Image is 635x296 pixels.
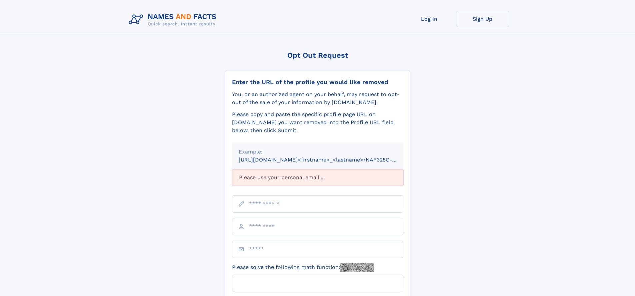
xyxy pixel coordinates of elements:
div: Opt Out Request [225,51,410,59]
a: Sign Up [456,11,509,27]
small: [URL][DOMAIN_NAME]<firstname>_<lastname>/NAF325G-xxxxxxxx [239,157,416,163]
img: Logo Names and Facts [126,11,222,29]
div: Example: [239,148,397,156]
label: Please solve the following math function: [232,263,374,272]
div: Enter the URL of the profile you would like removed [232,78,403,86]
div: You, or an authorized agent on your behalf, may request to opt-out of the sale of your informatio... [232,90,403,106]
div: Please copy and paste the specific profile page URL on [DOMAIN_NAME] you want removed into the Pr... [232,110,403,134]
div: Please use your personal email ... [232,169,403,186]
a: Log In [403,11,456,27]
